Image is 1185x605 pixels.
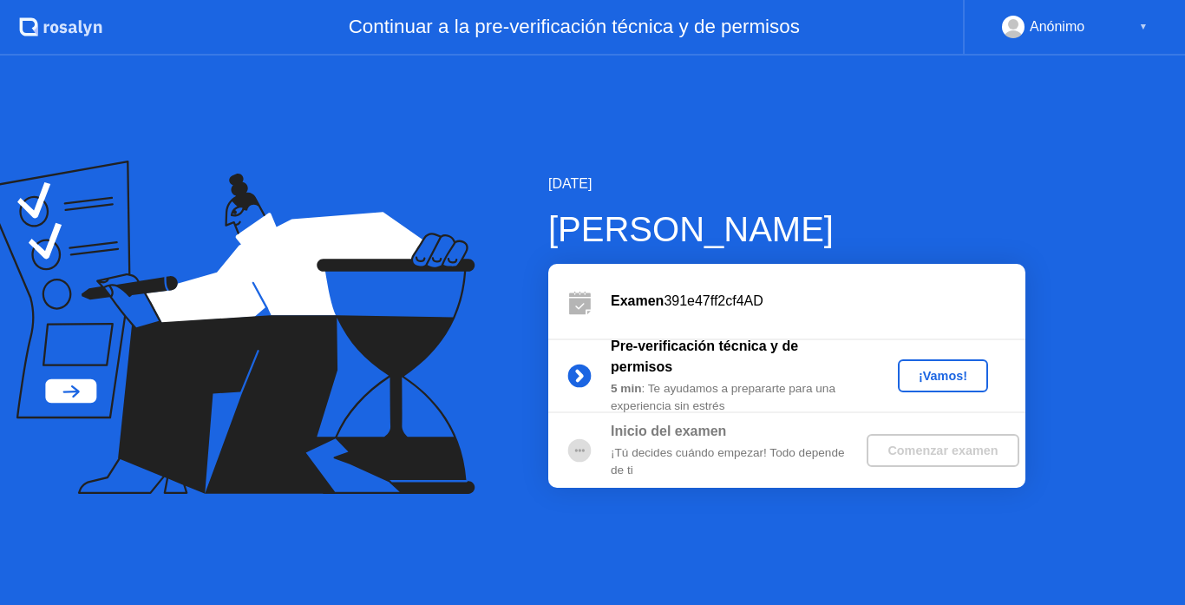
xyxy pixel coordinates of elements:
[867,434,1018,467] button: Comenzar examen
[611,424,726,438] b: Inicio del examen
[548,203,1025,255] div: [PERSON_NAME]
[1030,16,1084,38] div: Anónimo
[611,291,1025,312] div: 391e47ff2cf4AD
[611,293,664,308] b: Examen
[898,359,988,392] button: ¡Vamos!
[548,174,1025,194] div: [DATE]
[611,382,642,395] b: 5 min
[1139,16,1148,38] div: ▼
[611,339,798,374] b: Pre-verificación técnica y de permisos
[905,369,981,383] div: ¡Vamos!
[611,444,861,480] div: ¡Tú decides cuándo empezar! Todo depende de ti
[611,380,861,416] div: : Te ayudamos a prepararte para una experiencia sin estrés
[874,444,1012,457] div: Comenzar examen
